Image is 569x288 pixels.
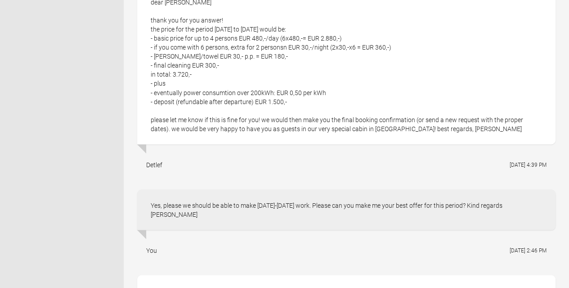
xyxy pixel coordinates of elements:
[510,247,547,253] flynt-date-display: [DATE] 2:46 PM
[510,161,547,168] flynt-date-display: [DATE] 4:39 PM
[146,160,162,169] div: Detlef
[146,246,157,255] div: You
[137,189,556,230] div: Yes, please we should be able to make [DATE]-[DATE] work. Please can you make me your best offer ...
